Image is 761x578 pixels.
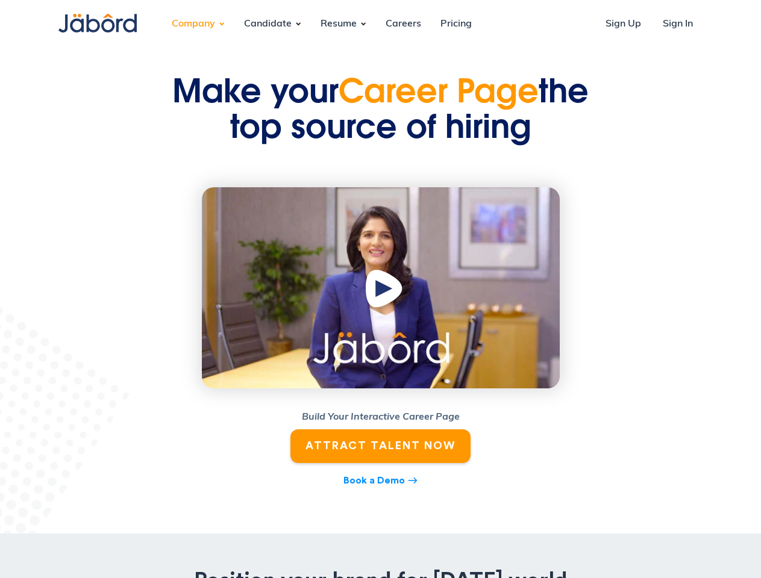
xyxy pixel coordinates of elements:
div: east [407,473,418,489]
img: Jabord Candidate [58,14,137,33]
div: Candidate [234,8,301,40]
a: Careers [376,8,431,40]
span: Career Page [339,78,539,111]
strong: ATTRACT TALENT NOW [305,440,456,451]
h1: Make your the top source of hiring [170,77,592,149]
div: Company [162,8,225,40]
a: open lightbox [202,187,560,389]
a: Sign In [653,8,703,40]
img: Company Career Page [202,187,560,389]
a: ATTRACT TALENT NOW [290,429,471,462]
div: Resume [311,8,366,40]
a: Pricing [431,8,481,40]
img: Play Button [363,268,409,315]
div: Book a Demo [343,473,405,488]
a: Sign Up [596,8,651,40]
strong: Build Your Interactive Career Page [302,412,460,422]
a: Book a Demoeast [290,473,471,489]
